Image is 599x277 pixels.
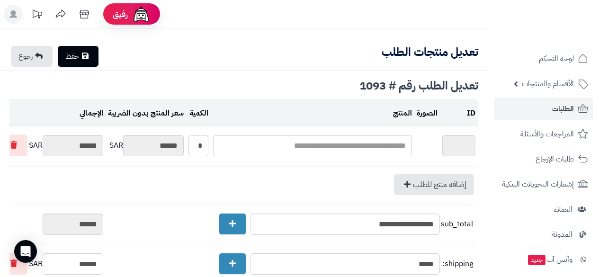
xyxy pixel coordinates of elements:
b: تعديل منتجات الطلب [382,44,478,61]
span: المراجعات والأسئلة [520,127,574,141]
a: وآتس آبجديد [494,248,593,271]
a: الطلبات [494,98,593,120]
a: حفظ [58,46,98,67]
a: العملاء [494,198,593,221]
td: الصورة [414,100,440,126]
a: المراجعات والأسئلة [494,123,593,145]
a: إضافة منتج للطلب [394,174,474,195]
a: رجوع [11,46,53,67]
td: سعر المنتج بدون الضريبة [106,100,186,126]
td: المنتج [211,100,414,126]
span: المدونة [552,228,572,241]
a: طلبات الإرجاع [494,148,593,170]
span: رفيق [113,9,128,20]
a: لوحة التحكم [494,47,593,70]
a: المدونة [494,223,593,246]
span: إشعارات التحويلات البنكية [502,178,574,191]
td: ID [440,100,478,126]
img: logo-2.png [535,16,590,36]
span: الأقسام والمنتجات [522,77,574,90]
img: ai-face.png [132,5,151,24]
a: إشعارات التحويلات البنكية [494,173,593,196]
div: Open Intercom Messenger [14,240,37,263]
span: طلبات الإرجاع [536,152,574,166]
span: وآتس آب [527,253,572,266]
span: sub_total: [442,219,473,230]
span: جديد [528,255,545,265]
td: الكمية [186,100,211,126]
div: SAR [108,135,184,156]
span: العملاء [554,203,572,216]
a: تحديثات المنصة [25,5,49,26]
span: shipping: [442,259,473,269]
span: لوحة التحكم [539,52,574,65]
span: الطلبات [552,102,574,116]
div: تعديل الطلب رقم # 1093 [9,80,478,91]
